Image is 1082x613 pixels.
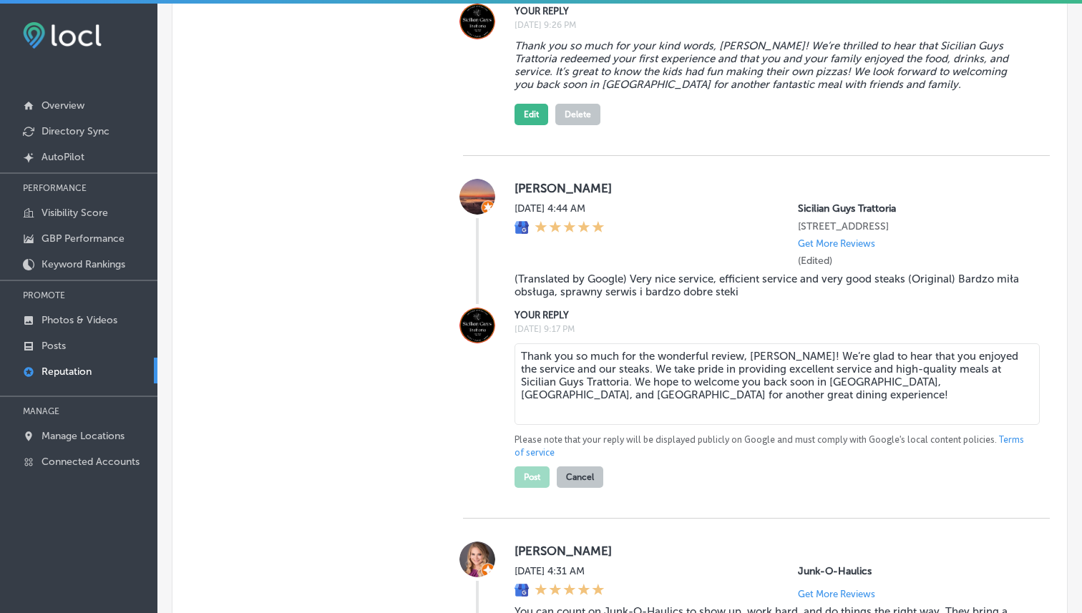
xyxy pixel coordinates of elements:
[42,366,92,378] p: Reputation
[42,99,84,112] p: Overview
[798,202,1027,215] p: Sicilian Guys Trattoria
[515,273,1027,298] blockquote: (Translated by Google) Very nice service, efficient service and very good steaks (Original) Bardz...
[23,22,102,49] img: fda3e92497d09a02dc62c9cd864e3231.png
[42,232,125,245] p: GBP Performance
[798,255,832,267] label: (Edited)
[515,324,1027,334] label: [DATE] 9:17 PM
[459,4,495,39] img: Image
[535,220,605,236] div: 5 Stars
[535,583,605,599] div: 5 Stars
[555,104,600,125] button: Delete
[515,565,605,577] label: [DATE] 4:31 AM
[42,314,117,326] p: Photos & Videos
[515,544,1027,558] label: [PERSON_NAME]
[515,433,1027,459] p: Please note that your reply will be displayed publicly on Google and must comply with Google's lo...
[515,181,1027,195] label: [PERSON_NAME]
[515,466,550,488] button: Post
[42,151,84,163] p: AutoPilot
[42,430,125,442] p: Manage Locations
[42,207,108,219] p: Visibility Score
[515,433,1024,459] a: Terms of service
[515,104,548,125] button: Edit
[515,202,605,215] label: [DATE] 4:44 AM
[515,39,1027,91] blockquote: Thank you so much for your kind words, [PERSON_NAME]! We’re thrilled to hear that Sicilian Guys T...
[515,6,1027,16] label: YOUR REPLY
[798,238,875,249] p: Get More Reviews
[42,125,109,137] p: Directory Sync
[515,20,1027,30] label: [DATE] 9:26 PM
[42,340,66,352] p: Posts
[42,258,125,270] p: Keyword Rankings
[798,220,1027,232] p: 9800 W Skye Canyon Park Dr Suite 190
[798,589,875,599] p: Get More Reviews
[515,343,1040,425] textarea: Thank you so much for the wonderful review, [PERSON_NAME]! We’re glad to hear that you enjoyed th...
[798,565,1027,577] p: Junk-O-Haulics
[459,308,495,343] img: Image
[557,466,603,488] button: Cancel
[42,456,140,468] p: Connected Accounts
[515,310,1027,320] label: YOUR REPLY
